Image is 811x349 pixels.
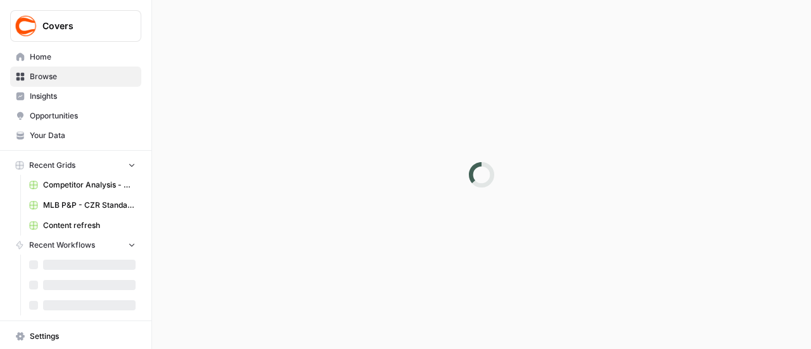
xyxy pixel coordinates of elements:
span: Settings [30,331,136,342]
a: Insights [10,86,141,106]
img: Covers Logo [15,15,37,37]
span: Recent Grids [29,160,75,171]
a: Content refresh [23,215,141,236]
span: Insights [30,91,136,102]
a: Settings [10,326,141,346]
button: Workspace: Covers [10,10,141,42]
a: Home [10,47,141,67]
span: Browse [30,71,136,82]
a: Your Data [10,125,141,146]
span: Covers [42,20,119,32]
span: Your Data [30,130,136,141]
span: Home [30,51,136,63]
span: Competitor Analysis - URL Specific Grid [43,179,136,191]
span: MLB P&P - CZR Standard (Production) Grid [43,200,136,211]
button: Recent Grids [10,156,141,175]
span: Content refresh [43,220,136,231]
span: Recent Workflows [29,239,95,251]
span: Opportunities [30,110,136,122]
button: Recent Workflows [10,236,141,255]
a: Opportunities [10,106,141,126]
a: MLB P&P - CZR Standard (Production) Grid [23,195,141,215]
a: Browse [10,67,141,87]
a: Competitor Analysis - URL Specific Grid [23,175,141,195]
